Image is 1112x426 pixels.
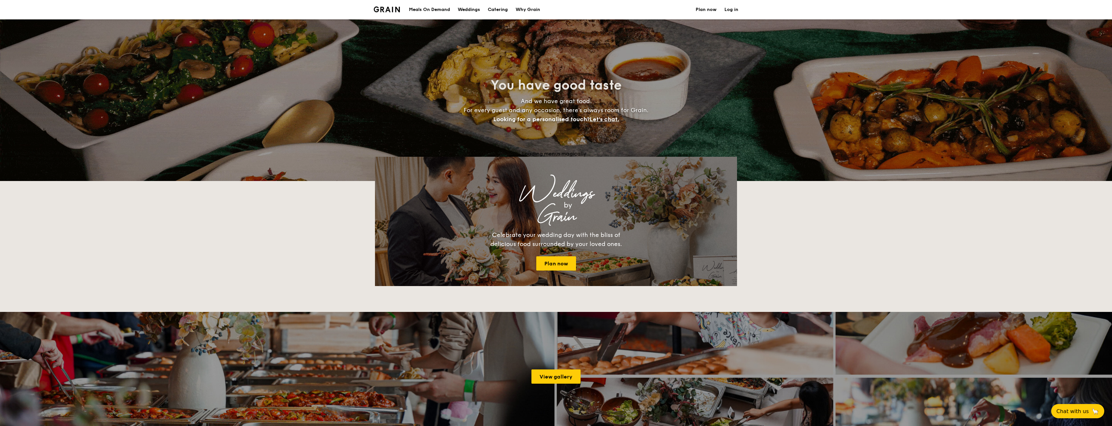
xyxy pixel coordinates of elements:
[1051,404,1104,418] button: Chat with us🦙
[456,199,680,211] div: by
[1091,408,1099,415] span: 🦙
[531,369,581,384] a: View gallery
[483,230,629,249] div: Celebrate your wedding day with the bliss of delicious food surrounded by your loved ones.
[374,6,400,12] img: Grain
[590,116,619,123] span: Let's chat.
[1056,408,1089,414] span: Chat with us
[432,211,680,223] div: Grain
[374,6,400,12] a: Logotype
[432,188,680,199] div: Weddings
[375,151,737,157] div: Loading menus magically...
[536,256,576,271] a: Plan now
